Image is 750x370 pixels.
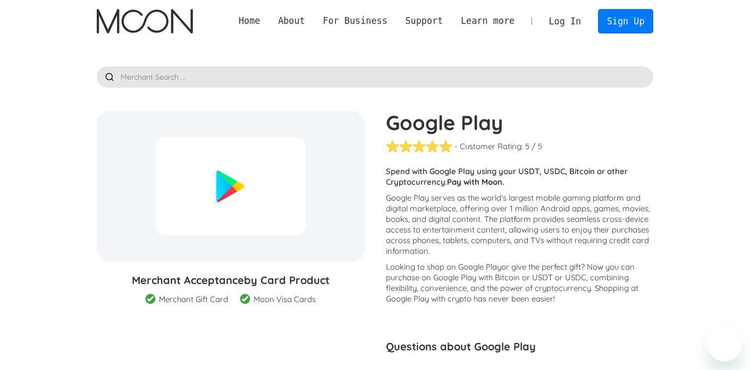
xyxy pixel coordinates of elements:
[501,262,581,272] span: or give the perfect gift
[397,14,452,28] div: Support
[525,141,529,152] div: 5
[97,9,193,33] a: home
[230,14,269,28] a: Home
[461,14,515,28] div: Learn more
[97,272,365,288] h3: Merchant Acceptance
[452,14,524,28] div: Learn more
[707,328,741,362] iframe: Button to launch messaging window
[532,141,542,152] div: / 5
[386,166,654,187] p: Spend with Google Play using your USDT, USDC, Bitcoin or other Cryptocurrency.
[447,177,504,187] strong: Pay with Moon.
[598,9,653,33] a: Sign Up
[314,14,397,28] div: For Business
[386,193,654,256] p: Google Play serves as the world's largest mobile gaming platform and digital marketplace, offerin...
[405,14,443,28] div: Support
[278,14,305,28] div: About
[540,10,590,33] a: Log In
[159,294,228,305] div: Merchant Gift Card
[269,14,314,28] div: About
[323,14,387,28] div: For Business
[386,111,654,134] h1: Google Play
[454,141,523,152] div: - Customer Rating:
[244,273,330,287] span: by Card Product
[97,66,654,88] input: Merchant Search ...
[97,9,193,33] img: Moon Logo
[386,262,654,304] p: Looking to shop on Google Play ? Now you can purchase on Google Play with Bitcoin or USDT or USDC...
[254,294,316,305] div: Moon Visa Cards
[386,339,654,355] h3: Questions about Google Play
